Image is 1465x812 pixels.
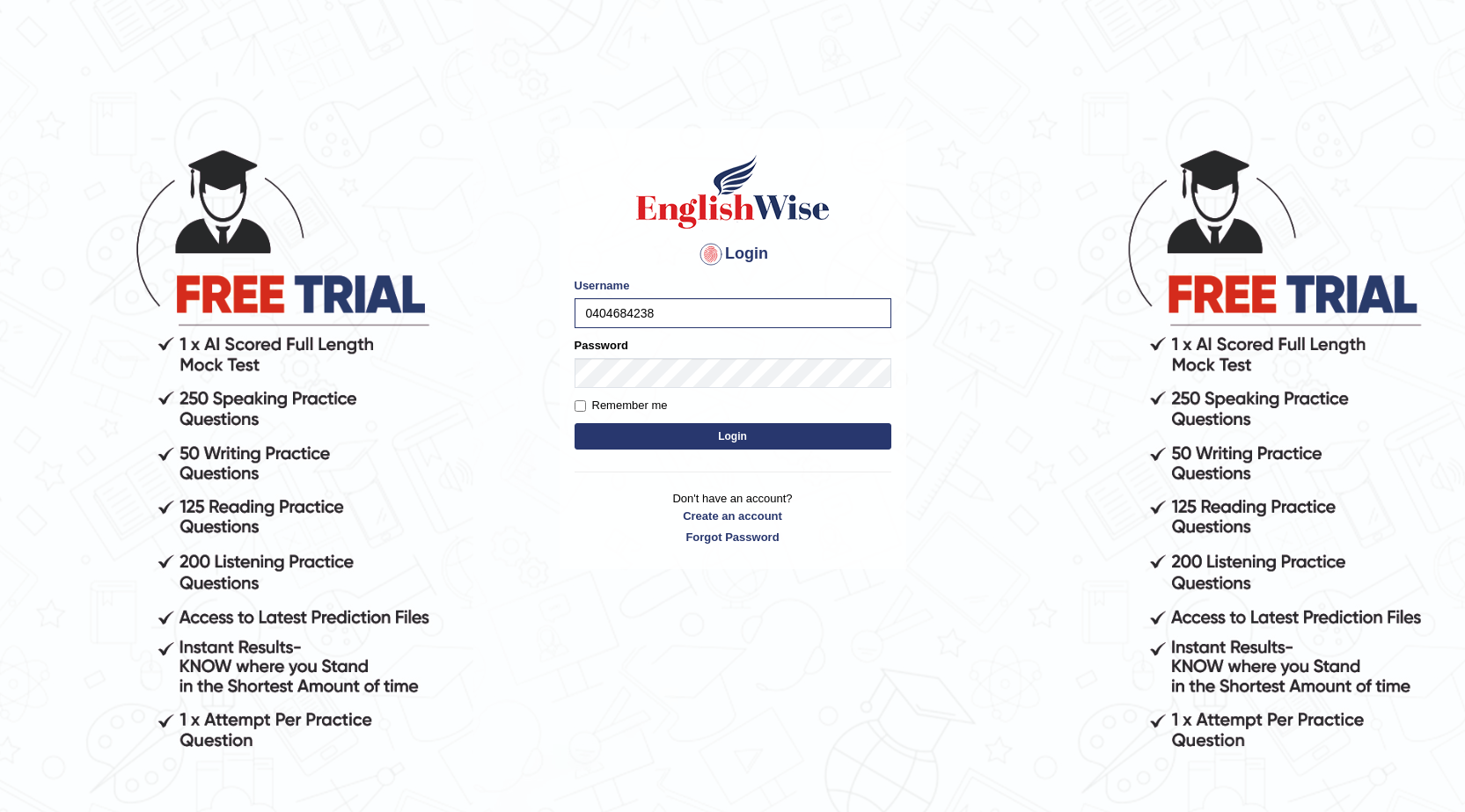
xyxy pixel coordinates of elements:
[575,277,630,294] label: Username
[575,400,586,412] input: Remember me
[633,152,833,231] img: Logo of English Wise sign in for intelligent practice with AI
[575,337,628,354] label: Password
[575,508,891,524] a: Create an account
[575,423,891,450] button: Login
[575,529,891,545] a: Forgot Password
[575,240,891,268] h4: Login
[575,397,668,414] label: Remember me
[575,490,891,545] p: Don't have an account?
